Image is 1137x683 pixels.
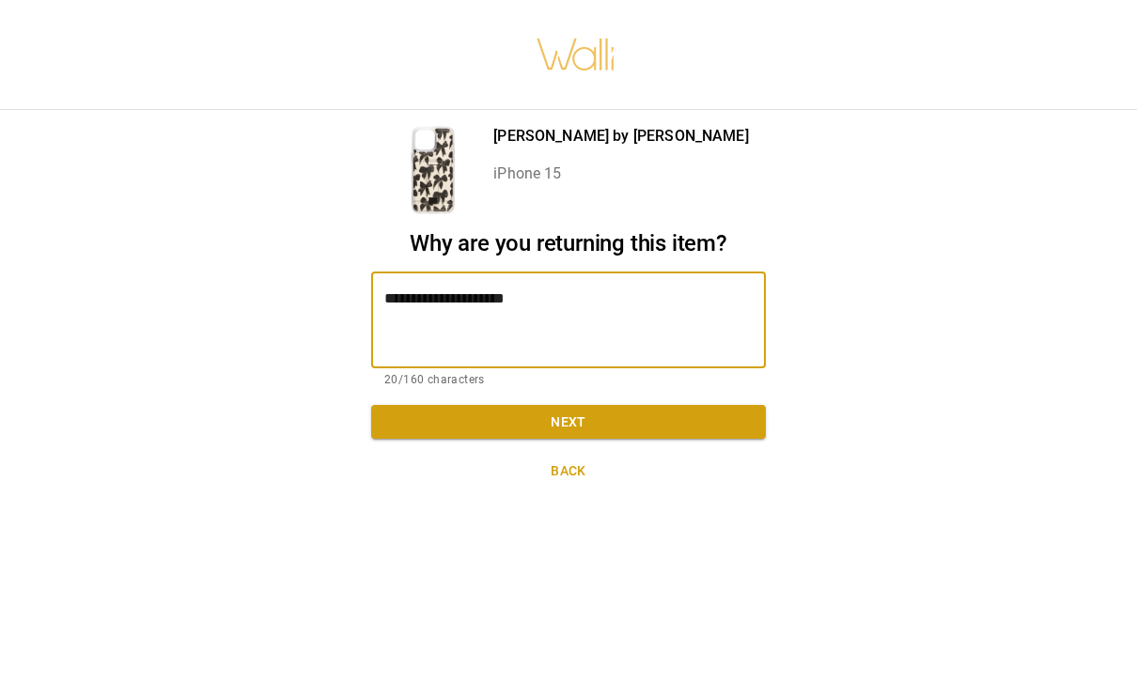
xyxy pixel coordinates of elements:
[371,405,766,440] button: Next
[493,125,749,147] p: [PERSON_NAME] by [PERSON_NAME]
[384,371,753,390] p: 20/160 characters
[371,454,766,489] button: Back
[371,230,766,257] h2: Why are you returning this item?
[536,14,616,95] img: walli-inc.myshopify.com
[493,163,749,185] p: iPhone 15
